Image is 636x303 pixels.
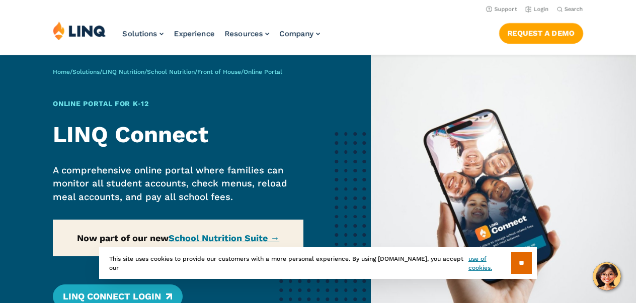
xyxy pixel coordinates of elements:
[279,29,313,38] span: Company
[122,29,164,38] a: Solutions
[122,21,320,54] nav: Primary Navigation
[53,121,208,148] strong: LINQ Connect
[486,6,517,13] a: Support
[224,29,269,38] a: Resources
[224,29,263,38] span: Resources
[122,29,157,38] span: Solutions
[174,29,214,38] a: Experience
[557,6,583,13] button: Open Search Bar
[244,68,282,75] span: Online Portal
[197,68,241,75] a: Front of House
[499,23,583,43] a: Request a Demo
[279,29,320,38] a: Company
[77,233,279,243] strong: Now part of our new
[53,98,303,109] h1: Online Portal for K‑12
[53,164,303,204] p: A comprehensive online portal where families can monitor all student accounts, check menus, reloa...
[499,21,583,43] nav: Button Navigation
[147,68,195,75] a: School Nutrition
[53,21,106,40] img: LINQ | K‑12 Software
[565,6,583,13] span: Search
[53,68,70,75] a: Home
[99,247,537,279] div: This site uses cookies to provide our customers with a more personal experience. By using [DOMAIN...
[53,68,282,75] span: / / / / /
[468,254,511,272] a: use of cookies.
[525,6,549,13] a: Login
[593,262,621,290] button: Hello, have a question? Let’s chat.
[72,68,100,75] a: Solutions
[102,68,144,75] a: LINQ Nutrition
